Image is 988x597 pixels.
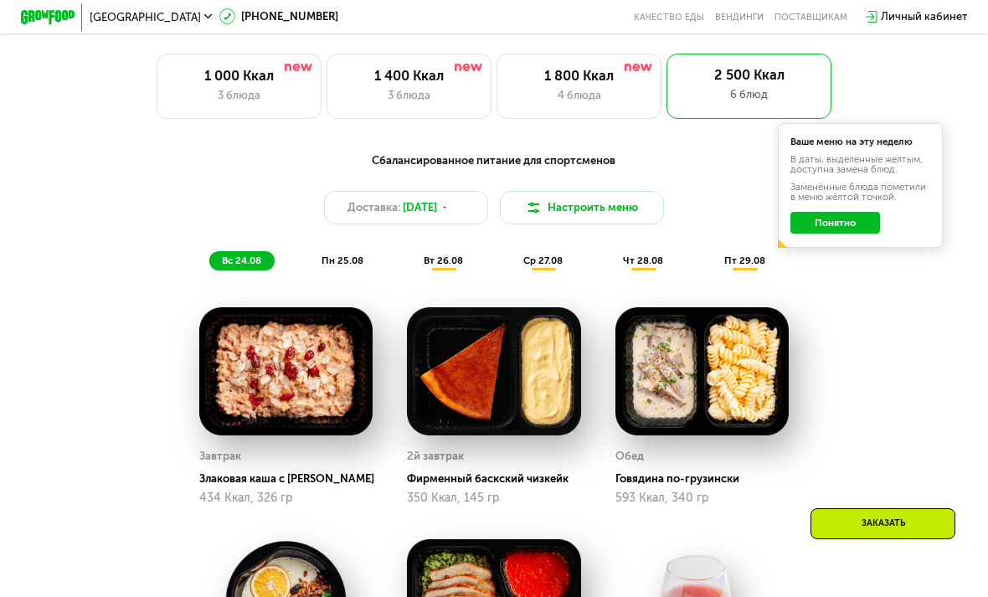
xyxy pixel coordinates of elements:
[171,86,306,103] div: 3 блюда
[790,211,879,233] button: Понятно
[347,198,400,215] span: Доставка:
[500,190,665,223] button: Настроить меню
[615,445,644,466] div: Обед
[341,67,476,84] div: 1 400 Ккал
[681,85,818,102] div: 6 блюд
[407,445,464,466] div: 2й завтрак
[199,471,384,485] div: Злаковая каша с [PERSON_NAME]
[199,491,373,504] div: 434 Ккал, 326 гр
[341,86,476,103] div: 3 блюда
[322,254,363,265] span: пн 25.08
[615,491,790,504] div: 593 Ккал, 340 гр
[774,11,847,22] div: поставщикам
[407,491,581,504] div: 350 Ккал, 145 гр
[222,254,261,265] span: вс 24.08
[219,8,338,24] a: [PHONE_NUMBER]
[512,67,647,84] div: 1 800 Ккал
[715,11,764,22] a: Вендинги
[88,152,900,168] div: Сбалансированное питание для спортсменов
[790,182,930,201] div: Заменённые блюда пометили в меню жёлтой точкой.
[681,66,818,83] div: 2 500 Ккал
[199,445,241,466] div: Завтрак
[424,254,463,265] span: вт 26.08
[523,254,563,265] span: ср 27.08
[90,11,201,22] span: [GEOGRAPHIC_DATA]
[810,507,955,538] div: Заказать
[634,11,704,22] a: Качество еды
[403,198,437,215] span: [DATE]
[623,254,663,265] span: чт 28.08
[407,471,592,485] div: Фирменный баскский чизкейк
[724,254,765,265] span: пт 29.08
[790,136,930,146] div: Ваше меню на эту неделю
[881,8,967,24] div: Личный кабинет
[615,471,800,485] div: Говядина по-грузински
[790,154,930,173] div: В даты, выделенные желтым, доступна замена блюд.
[512,86,647,103] div: 4 блюда
[171,67,306,84] div: 1 000 Ккал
